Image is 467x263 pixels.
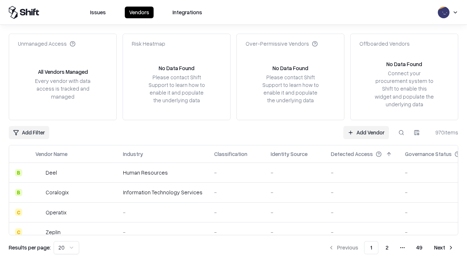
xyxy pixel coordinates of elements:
[38,68,88,76] div: All Vendors Managed
[35,169,43,176] img: Deel
[86,7,110,18] button: Issues
[35,209,43,216] img: Operatix
[246,40,318,47] div: Over-Permissive Vendors
[429,129,458,136] div: 970 items
[271,228,319,236] div: -
[146,73,207,104] div: Please contact Shift Support to learn how to enable it and populate the underlying data
[15,228,22,236] div: C
[214,209,259,216] div: -
[132,40,165,47] div: Risk Heatmap
[35,228,43,236] img: Zeplin
[15,169,22,176] div: B
[123,169,202,176] div: Human Resources
[46,228,61,236] div: Zeplin
[46,169,57,176] div: Deel
[331,209,393,216] div: -
[324,241,458,254] nav: pagination
[331,228,393,236] div: -
[331,150,373,158] div: Detected Access
[359,40,410,47] div: Offboarded Vendors
[271,169,319,176] div: -
[125,7,154,18] button: Vendors
[343,126,389,139] a: Add Vendor
[374,69,435,108] div: Connect your procurement system to Shift to enable this widget and populate the underlying data
[9,244,51,251] p: Results per page:
[35,189,43,196] img: Coralogix
[271,188,319,196] div: -
[386,60,422,68] div: No Data Found
[46,188,69,196] div: Coralogix
[260,73,321,104] div: Please contact Shift Support to learn how to enable it and populate the underlying data
[123,228,202,236] div: -
[331,169,393,176] div: -
[15,189,22,196] div: B
[364,241,378,254] button: 1
[46,209,66,216] div: Operatix
[32,77,93,100] div: Every vendor with data access is tracked and managed
[15,209,22,216] div: C
[410,241,428,254] button: 49
[331,188,393,196] div: -
[214,188,259,196] div: -
[123,209,202,216] div: -
[214,169,259,176] div: -
[123,188,202,196] div: Information Technology Services
[123,150,143,158] div: Industry
[9,126,49,139] button: Add Filter
[159,64,194,72] div: No Data Found
[405,150,452,158] div: Governance Status
[214,150,247,158] div: Classification
[273,64,308,72] div: No Data Found
[380,241,394,254] button: 2
[214,228,259,236] div: -
[271,150,308,158] div: Identity Source
[168,7,207,18] button: Integrations
[430,241,458,254] button: Next
[35,150,67,158] div: Vendor Name
[271,209,319,216] div: -
[18,40,76,47] div: Unmanaged Access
